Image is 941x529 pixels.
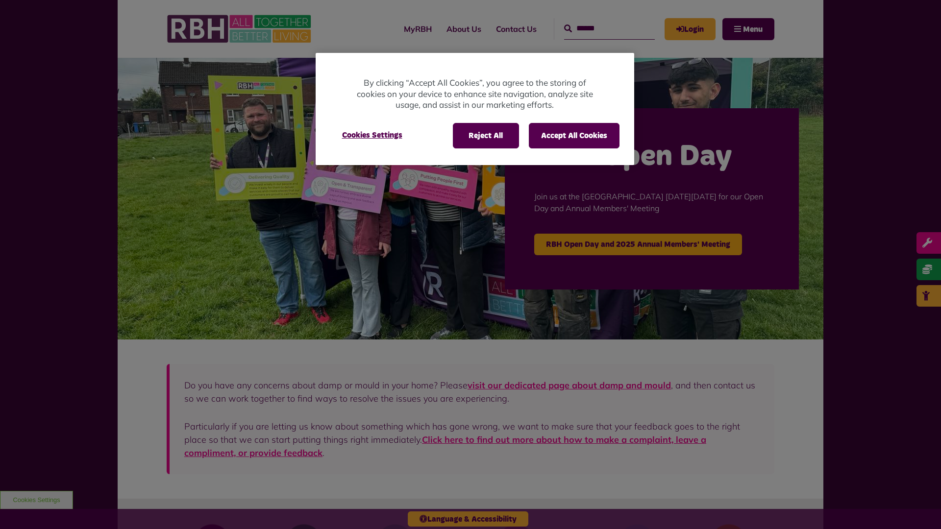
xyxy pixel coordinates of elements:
div: Cookie banner [316,53,634,165]
button: Reject All [453,123,519,148]
p: By clicking “Accept All Cookies”, you agree to the storing of cookies on your device to enhance s... [355,77,595,111]
button: Accept All Cookies [529,123,619,148]
div: Privacy [316,53,634,165]
button: Cookies Settings [330,123,414,147]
